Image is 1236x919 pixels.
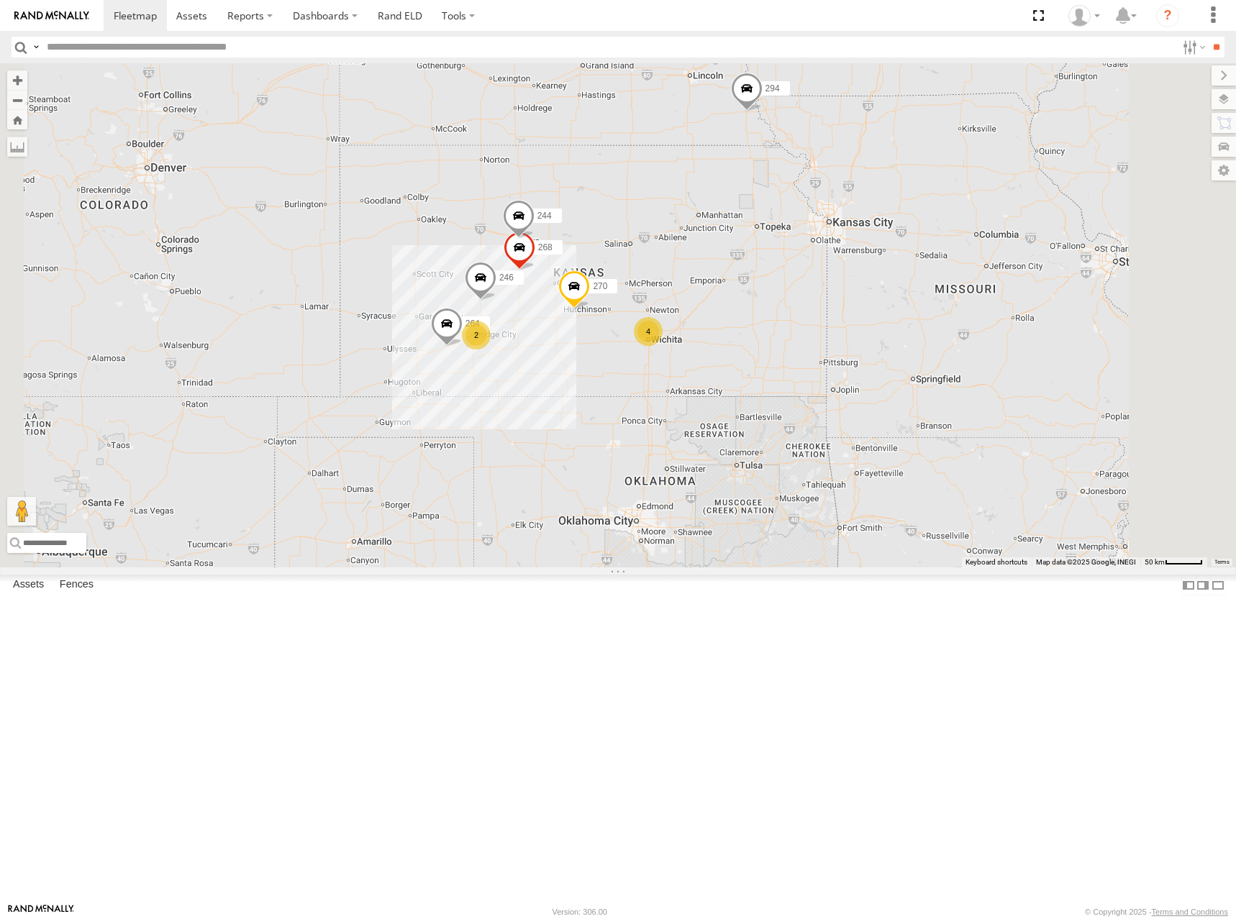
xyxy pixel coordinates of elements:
[1211,575,1225,595] label: Hide Summary Table
[1214,559,1230,564] a: Terms (opens in new tab)
[537,210,552,220] span: 244
[1152,907,1228,916] a: Terms and Conditions
[7,110,27,129] button: Zoom Home
[1177,37,1208,58] label: Search Filter Options
[462,321,491,349] div: 2
[7,497,36,526] button: Drag Pegman onto the map to open Street View
[53,575,101,595] label: Fences
[1196,575,1210,595] label: Dock Summary Table to the Right
[1212,160,1236,180] label: Map Settings
[634,317,663,346] div: 4
[465,318,480,328] span: 264
[1140,557,1207,567] button: Map Scale: 50 km per 49 pixels
[1085,907,1228,916] div: © Copyright 2025 -
[1036,558,1136,566] span: Map data ©2025 Google, INEGI
[1063,5,1105,27] div: Shane Miller
[7,70,27,90] button: Zoom in
[7,137,27,157] label: Measure
[7,90,27,110] button: Zoom out
[538,242,553,252] span: 268
[1156,4,1179,27] i: ?
[14,11,89,21] img: rand-logo.svg
[553,907,607,916] div: Version: 306.00
[8,905,74,919] a: Visit our Website
[1181,575,1196,595] label: Dock Summary Table to the Left
[965,557,1027,567] button: Keyboard shortcuts
[30,37,42,58] label: Search Query
[6,575,51,595] label: Assets
[765,83,780,93] span: 294
[593,281,607,291] span: 270
[1145,558,1165,566] span: 50 km
[499,272,514,282] span: 246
